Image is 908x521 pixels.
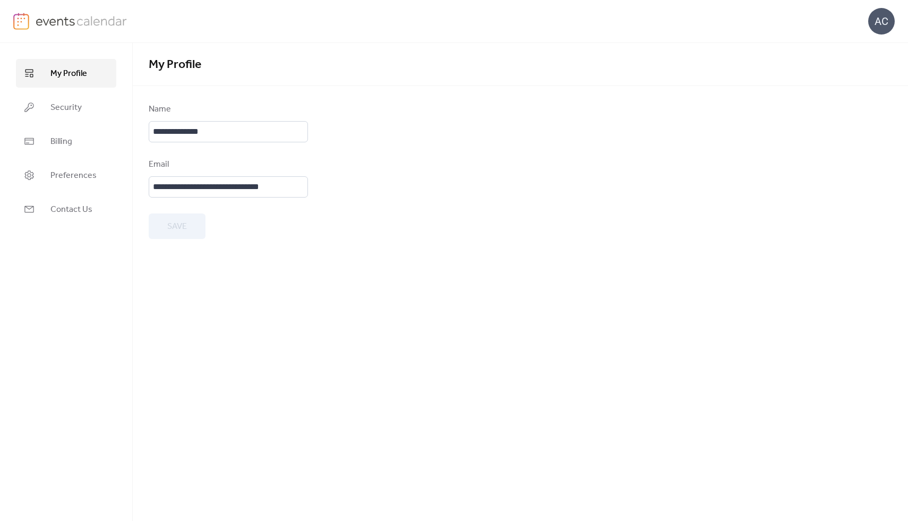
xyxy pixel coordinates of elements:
[16,93,116,122] a: Security
[50,101,82,114] span: Security
[16,127,116,156] a: Billing
[149,103,306,116] div: Name
[16,195,116,224] a: Contact Us
[149,158,306,171] div: Email
[16,59,116,88] a: My Profile
[50,67,87,80] span: My Profile
[149,53,201,76] span: My Profile
[50,169,97,182] span: Preferences
[36,13,127,29] img: logo-type
[13,13,29,30] img: logo
[50,203,92,216] span: Contact Us
[50,135,72,148] span: Billing
[16,161,116,190] a: Preferences
[868,8,895,35] div: AC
